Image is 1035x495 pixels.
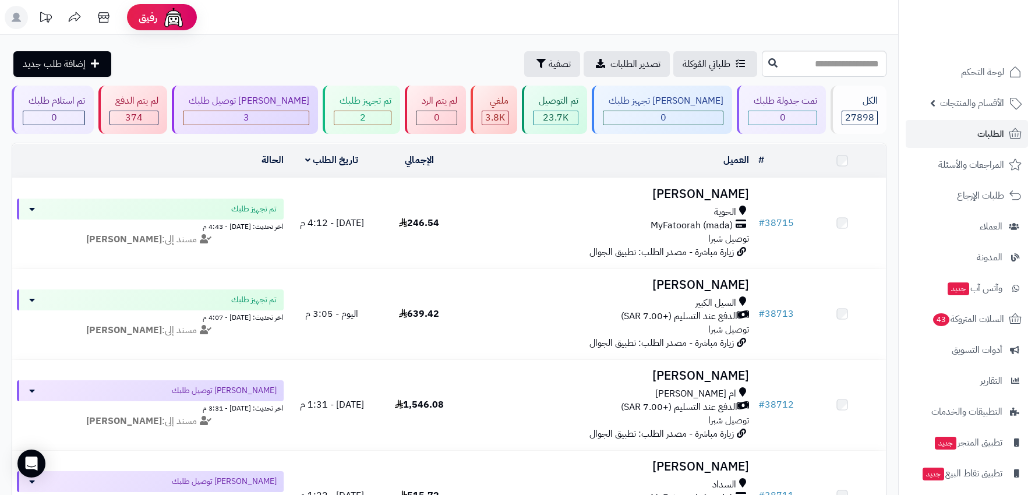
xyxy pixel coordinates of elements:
[485,111,505,125] span: 3.8K
[980,373,1002,389] span: التقارير
[660,111,666,125] span: 0
[262,153,284,167] a: الحالة
[172,385,277,397] span: [PERSON_NAME] توصيل طلبك
[748,94,817,108] div: تمت جدولة طلبك
[109,94,158,108] div: لم يتم الدفع
[906,213,1028,241] a: العملاء
[17,220,284,232] div: اخر تحديث: [DATE] - 4:43 م
[31,6,60,32] a: تحديثات المنصة
[934,434,1002,451] span: تطبيق المتجر
[172,476,277,487] span: [PERSON_NAME] توصيل طلبك
[125,111,143,125] span: 374
[651,219,733,232] span: MyFatoorah (mada)
[906,429,1028,457] a: تطبيق المتجرجديد
[714,206,736,219] span: الحوية
[243,111,249,125] span: 3
[23,57,86,71] span: إضافة طلب جديد
[434,111,440,125] span: 0
[402,86,468,134] a: لم يتم الرد 0
[399,307,439,321] span: 639.42
[708,413,749,427] span: توصيل شبرا
[533,94,578,108] div: تم التوصيل
[712,478,736,492] span: السداد
[416,94,457,108] div: لم يتم الرد
[977,249,1002,266] span: المدونة
[405,153,434,167] a: الإجمالي
[748,111,817,125] div: 0
[543,111,568,125] span: 23.7K
[906,151,1028,179] a: المراجعات والأسئلة
[723,153,749,167] a: العميل
[906,336,1028,364] a: أدوات التسويق
[17,401,284,413] div: اخر تحديث: [DATE] - 3:31 م
[603,111,723,125] div: 0
[906,305,1028,333] a: السلات المتروكة43
[17,310,284,323] div: اخر تحديث: [DATE] - 4:07 م
[758,153,764,167] a: #
[780,111,786,125] span: 0
[734,86,828,134] a: تمت جدولة طلبك 0
[183,111,309,125] div: 3
[956,9,1024,34] img: logo-2.png
[584,51,670,77] a: تصدير الطلبات
[708,232,749,246] span: توصيل شبرا
[952,342,1002,358] span: أدوات التسويق
[758,216,794,230] a: #38715
[96,86,169,134] a: لم يتم الدفع 374
[549,57,571,71] span: تصفية
[921,465,1002,482] span: تطبيق نقاط البيع
[695,296,736,310] span: السيل الكبير
[162,6,185,29] img: ai-face.png
[655,387,736,401] span: ام [PERSON_NAME]
[416,111,457,125] div: 0
[8,233,292,246] div: مسند إلى:
[906,398,1028,426] a: التطبيقات والخدمات
[534,111,578,125] div: 23672
[946,280,1002,296] span: وآتس آب
[980,218,1002,235] span: العملاء
[169,86,320,134] a: [PERSON_NAME] توصيل طلبك 3
[948,282,969,295] span: جديد
[23,111,84,125] div: 0
[305,307,358,321] span: اليوم - 3:05 م
[708,323,749,337] span: توصيل شبرا
[931,404,1002,420] span: التطبيقات والخدمات
[977,126,1004,142] span: الطلبات
[468,369,750,383] h3: [PERSON_NAME]
[906,58,1028,86] a: لوحة التحكم
[906,274,1028,302] a: وآتس آبجديد
[932,311,1004,327] span: السلات المتروكة
[23,94,85,108] div: تم استلام طلبك
[17,450,45,478] div: Open Intercom Messenger
[589,427,734,441] span: زيارة مباشرة - مصدر الطلب: تطبيق الجوال
[139,10,157,24] span: رفيق
[468,188,750,201] h3: [PERSON_NAME]
[8,415,292,428] div: مسند إلى:
[589,336,734,350] span: زيارة مباشرة - مصدر الطلب: تطبيق الجوال
[305,153,358,167] a: تاريخ الطلب
[845,111,874,125] span: 27898
[758,307,765,321] span: #
[621,401,737,414] span: الدفع عند التسليم (+7.00 SAR)
[86,414,162,428] strong: [PERSON_NAME]
[935,437,956,450] span: جديد
[610,57,660,71] span: تصدير الطلبات
[395,398,444,412] span: 1,546.08
[110,111,158,125] div: 374
[468,460,750,473] h3: [PERSON_NAME]
[828,86,889,134] a: الكل27898
[51,111,57,125] span: 0
[842,94,878,108] div: الكل
[482,111,508,125] div: 3847
[906,182,1028,210] a: طلبات الإرجاع
[520,86,589,134] a: تم التوصيل 23.7K
[86,232,162,246] strong: [PERSON_NAME]
[758,398,794,412] a: #38712
[673,51,757,77] a: طلباتي المُوكلة
[468,86,520,134] a: ملغي 3.8K
[524,51,580,77] button: تصفية
[603,94,723,108] div: [PERSON_NAME] تجهيز طلبك
[334,94,391,108] div: تم تجهيز طلبك
[482,94,508,108] div: ملغي
[906,459,1028,487] a: تطبيق نقاط البيعجديد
